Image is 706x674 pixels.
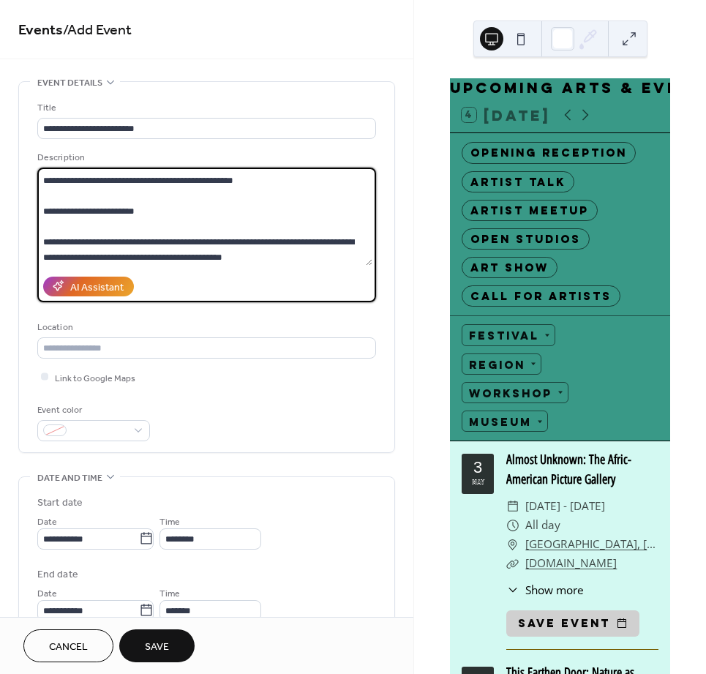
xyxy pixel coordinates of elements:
[506,582,584,599] button: ​Show more
[145,640,169,655] span: Save
[55,370,135,386] span: Link to Google Maps
[472,479,484,487] div: May
[43,277,134,296] button: AI Assistant
[18,16,63,45] a: Events
[37,567,78,583] div: End date
[506,554,519,573] div: ​
[37,150,373,165] div: Description
[37,402,147,418] div: Event color
[37,320,373,335] div: Location
[49,640,88,655] span: Cancel
[23,629,113,662] button: Cancel
[462,285,620,307] div: Call for Artists
[37,471,102,486] span: Date and time
[37,514,57,529] span: Date
[70,280,124,295] div: AI Assistant
[37,495,83,511] div: Start date
[506,516,519,535] div: ​
[119,629,195,662] button: Save
[506,535,519,554] div: ​
[525,497,605,516] span: [DATE] - [DATE]
[63,16,132,45] span: / Add Event
[525,516,560,535] span: All day
[462,228,590,250] div: Open Studios
[37,75,102,91] span: Event details
[462,171,574,192] div: Artist Talk
[506,582,519,599] div: ​
[159,514,180,529] span: Time
[159,585,180,601] span: Time
[37,585,57,601] span: Date
[525,555,617,571] a: [DOMAIN_NAME]
[506,497,519,516] div: ​
[506,452,631,486] a: Almost Unknown: The Afric-American Picture Gallery
[37,100,373,116] div: Title
[525,535,658,554] a: [GEOGRAPHIC_DATA], [STREET_ADDRESS][PERSON_NAME][US_STATE]
[525,582,584,599] span: Show more
[462,257,557,278] div: Art Show
[473,460,482,476] div: 3
[462,142,636,163] div: Opening Reception
[462,200,598,221] div: Artist Meetup
[450,78,670,97] div: Upcoming Arts & Events
[506,610,639,637] button: Save event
